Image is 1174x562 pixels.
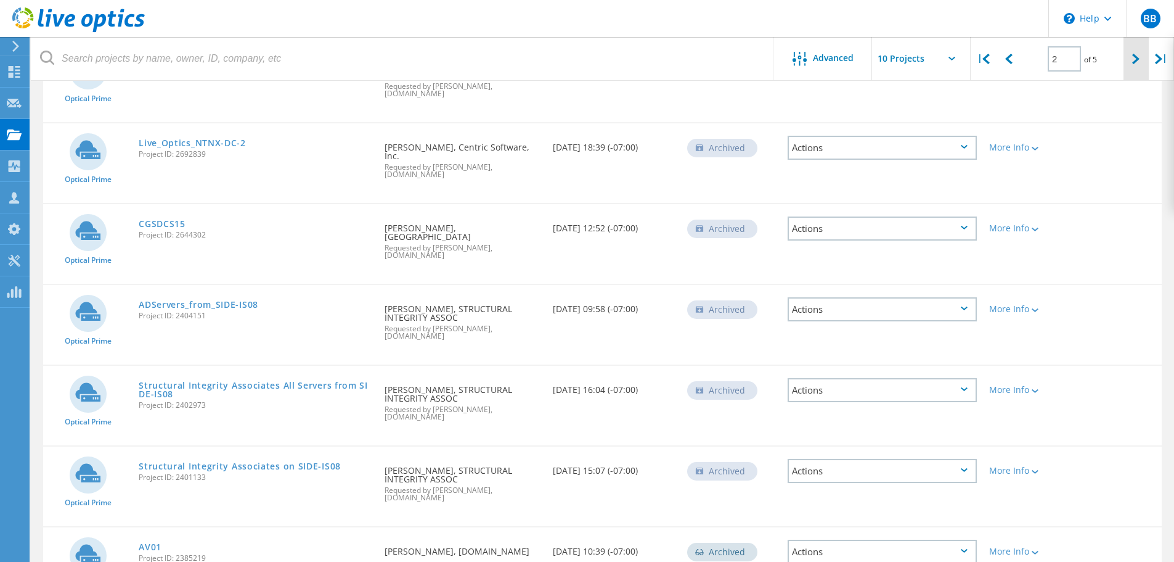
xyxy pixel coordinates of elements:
[65,418,112,426] span: Optical Prime
[378,366,546,433] div: [PERSON_NAME], STRUCTURAL INTEGRITY ASSOC
[65,257,112,264] span: Optical Prime
[989,386,1066,394] div: More Info
[385,83,540,97] span: Requested by [PERSON_NAME], [DOMAIN_NAME]
[547,447,681,487] div: [DATE] 15:07 (-07:00)
[547,123,681,164] div: [DATE] 18:39 (-07:00)
[385,325,540,340] span: Requested by [PERSON_NAME], [DOMAIN_NAME]
[139,139,246,147] a: Live_Optics_NTNX-DC-2
[547,204,681,245] div: [DATE] 12:52 (-07:00)
[65,95,112,102] span: Optical Prime
[687,220,757,238] div: Archived
[989,466,1066,475] div: More Info
[65,337,112,345] span: Optical Prime
[378,204,546,271] div: [PERSON_NAME], [GEOGRAPHIC_DATA]
[1149,37,1174,81] div: |
[687,381,757,400] div: Archived
[1084,54,1097,65] span: of 5
[139,381,372,399] a: Structural Integrity Associates All Servers from SIDE-IS08
[1064,13,1075,24] svg: \n
[971,37,996,81] div: |
[139,555,372,562] span: Project ID: 2385219
[813,54,854,62] span: Advanced
[788,297,977,321] div: Actions
[139,462,341,471] a: Structural Integrity Associates on SIDE-IS08
[788,378,977,402] div: Actions
[547,366,681,407] div: [DATE] 16:04 (-07:00)
[31,37,774,80] input: Search projects by name, owner, ID, company, etc
[989,143,1066,152] div: More Info
[139,402,372,409] span: Project ID: 2402973
[989,547,1066,556] div: More Info
[687,300,757,319] div: Archived
[378,447,546,514] div: [PERSON_NAME], STRUCTURAL INTEGRITY ASSOC
[65,176,112,183] span: Optical Prime
[385,487,540,502] span: Requested by [PERSON_NAME], [DOMAIN_NAME]
[687,543,757,561] div: Archived
[139,300,258,309] a: ADServers_from_SIDE-IS08
[139,474,372,481] span: Project ID: 2401133
[788,459,977,483] div: Actions
[989,224,1066,233] div: More Info
[788,217,977,241] div: Actions
[139,220,185,228] a: CGSDCS15
[385,244,540,259] span: Requested by [PERSON_NAME], [DOMAIN_NAME]
[547,285,681,326] div: [DATE] 09:58 (-07:00)
[385,406,540,421] span: Requested by [PERSON_NAME], [DOMAIN_NAME]
[378,285,546,352] div: [PERSON_NAME], STRUCTURAL INTEGRITY ASSOC
[12,26,145,35] a: Live Optics Dashboard
[1143,14,1157,23] span: BB
[687,139,757,157] div: Archived
[378,123,546,191] div: [PERSON_NAME], Centric Software, Inc.
[385,163,540,178] span: Requested by [PERSON_NAME], [DOMAIN_NAME]
[65,499,112,506] span: Optical Prime
[687,462,757,481] div: Archived
[139,231,372,239] span: Project ID: 2644302
[139,312,372,320] span: Project ID: 2404151
[788,136,977,160] div: Actions
[139,151,372,158] span: Project ID: 2692839
[139,543,161,552] a: AV01
[989,305,1066,313] div: More Info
